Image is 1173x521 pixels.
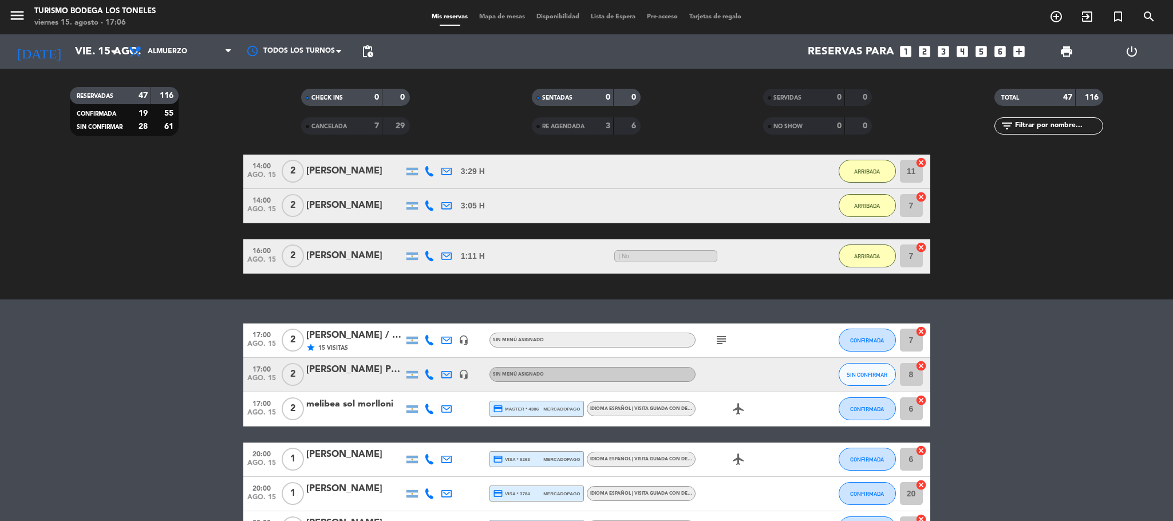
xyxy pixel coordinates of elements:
[839,448,896,471] button: CONFIRMADA
[839,363,896,386] button: SIN CONFIRMAR
[282,448,304,471] span: 1
[139,92,148,100] strong: 47
[374,93,379,101] strong: 0
[282,363,304,386] span: 2
[850,406,884,412] span: CONFIRMADA
[461,199,485,212] span: 3:05 H
[247,481,276,494] span: 20:00
[543,405,580,413] span: mercadopago
[493,338,544,342] span: Sin menú asignado
[282,482,304,505] span: 1
[850,491,884,497] span: CONFIRMADA
[631,122,638,130] strong: 6
[306,397,404,412] div: melibea sol morlloni
[139,109,148,117] strong: 19
[684,14,747,20] span: Tarjetas de regalo
[955,44,970,59] i: looks_4
[306,343,315,352] i: star
[590,491,820,496] span: Idioma Español | Visita guiada con degustacion itinerante - Degustación Fuego Blanco
[106,45,120,58] i: arrow_drop_down
[898,44,913,59] i: looks_one
[459,369,469,380] i: headset_mic
[247,327,276,341] span: 17:00
[641,14,684,20] span: Pre-acceso
[461,165,485,178] span: 3:29 H
[247,447,276,460] span: 20:00
[732,402,745,416] i: airplanemode_active
[1142,10,1156,23] i: search
[306,328,404,343] div: [PERSON_NAME] / Suntrip
[839,194,896,217] button: ARRIBADA
[247,256,276,269] span: ago. 15
[606,122,610,130] strong: 3
[473,14,531,20] span: Mapa de mesas
[915,242,927,253] i: cancel
[543,456,580,463] span: mercadopago
[854,168,880,175] span: ARRIBADA
[850,337,884,344] span: CONFIRMADA
[854,253,880,259] span: ARRIBADA
[974,44,989,59] i: looks_5
[1060,45,1073,58] span: print
[1085,93,1101,101] strong: 116
[311,124,347,129] span: CANCELADA
[9,39,69,64] i: [DATE]
[854,203,880,209] span: ARRIBADA
[311,95,343,101] span: CHECK INS
[863,93,870,101] strong: 0
[247,362,276,375] span: 17:00
[282,160,304,183] span: 2
[493,488,503,499] i: credit_card
[493,372,544,377] span: Sin menú asignado
[590,457,794,461] span: Idioma Español | Visita guiada con degustación itinerante - Mosquita Muerta
[247,243,276,256] span: 16:00
[773,95,801,101] span: SERVIDAS
[915,157,927,168] i: cancel
[306,164,404,179] div: [PERSON_NAME]
[77,93,113,99] span: RESERVADAS
[837,122,842,130] strong: 0
[459,335,469,345] i: headset_mic
[247,159,276,172] span: 14:00
[839,160,896,183] button: ARRIBADA
[839,482,896,505] button: CONFIRMADA
[808,45,894,58] span: Reservas para
[915,394,927,406] i: cancel
[1111,10,1125,23] i: turned_in_not
[164,123,176,131] strong: 61
[839,329,896,352] button: CONFIRMADA
[493,488,530,499] span: visa * 3784
[426,14,473,20] span: Mis reservas
[77,124,123,130] span: SIN CONFIRMAR
[247,340,276,353] span: ago. 15
[493,454,503,464] i: credit_card
[915,445,927,456] i: cancel
[936,44,951,59] i: looks_3
[493,404,539,414] span: master * 4386
[1049,10,1063,23] i: add_circle_outline
[77,111,116,117] span: CONFIRMADA
[915,191,927,203] i: cancel
[374,122,379,130] strong: 7
[1001,95,1019,101] span: TOTAL
[1099,34,1164,69] div: LOG OUT
[247,171,276,184] span: ago. 15
[247,206,276,219] span: ago. 15
[400,93,407,101] strong: 0
[247,374,276,388] span: ago. 15
[461,250,485,263] span: 1:11 H
[247,494,276,507] span: ago. 15
[306,248,404,263] div: [PERSON_NAME]
[306,447,404,462] div: [PERSON_NAME]
[585,14,641,20] span: Lista de Espera
[282,194,304,217] span: 2
[282,397,304,420] span: 2
[247,409,276,422] span: ago. 15
[542,124,584,129] span: RE AGENDADA
[915,360,927,372] i: cancel
[1000,119,1014,133] i: filter_list
[139,123,148,131] strong: 28
[361,45,374,58] span: pending_actions
[160,92,176,100] strong: 116
[732,452,745,466] i: airplanemode_active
